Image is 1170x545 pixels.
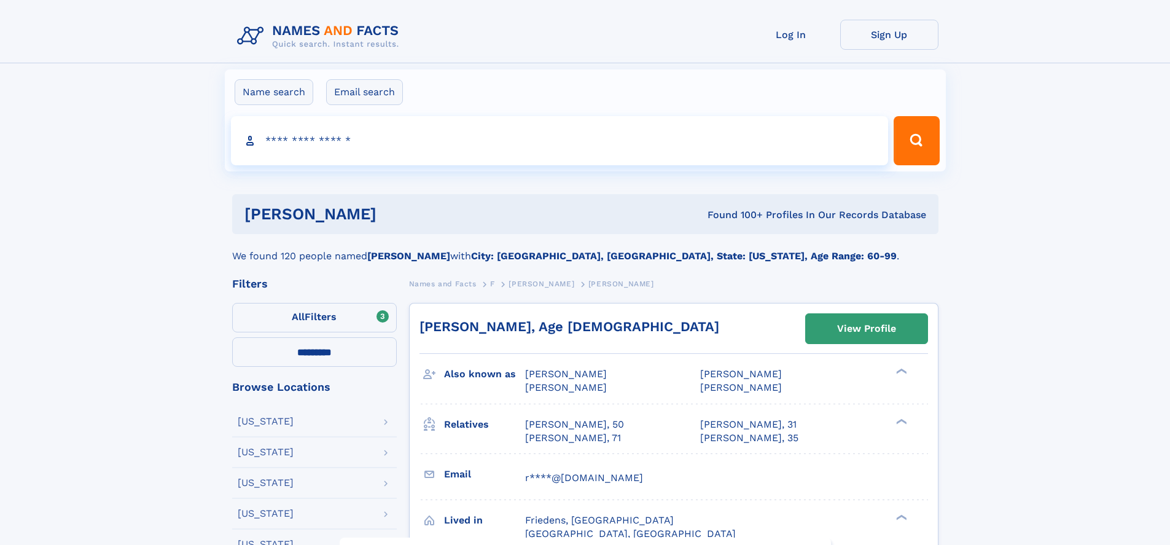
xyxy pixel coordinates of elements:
[326,79,403,105] label: Email search
[840,20,938,50] a: Sign Up
[509,276,574,291] a: [PERSON_NAME]
[700,418,797,431] a: [PERSON_NAME], 31
[444,464,525,485] h3: Email
[490,276,495,291] a: F
[244,206,542,222] h1: [PERSON_NAME]
[893,417,908,425] div: ❯
[444,510,525,531] h3: Lived in
[444,364,525,385] h3: Also known as
[525,514,674,526] span: Friedens, [GEOGRAPHIC_DATA]
[238,447,294,457] div: [US_STATE]
[238,478,294,488] div: [US_STATE]
[525,418,624,431] a: [PERSON_NAME], 50
[742,20,840,50] a: Log In
[235,79,313,105] label: Name search
[444,414,525,435] h3: Relatives
[700,368,782,380] span: [PERSON_NAME]
[238,509,294,519] div: [US_STATE]
[525,431,621,445] a: [PERSON_NAME], 71
[542,208,926,222] div: Found 100+ Profiles In Our Records Database
[232,20,409,53] img: Logo Names and Facts
[231,116,889,165] input: search input
[490,280,495,288] span: F
[232,234,938,264] div: We found 120 people named with .
[367,250,450,262] b: [PERSON_NAME]
[700,431,798,445] a: [PERSON_NAME], 35
[409,276,477,291] a: Names and Facts
[238,417,294,426] div: [US_STATE]
[471,250,897,262] b: City: [GEOGRAPHIC_DATA], [GEOGRAPHIC_DATA], State: [US_STATE], Age Range: 60-99
[232,382,397,393] div: Browse Locations
[525,382,607,393] span: [PERSON_NAME]
[509,280,574,288] span: [PERSON_NAME]
[232,303,397,332] label: Filters
[893,513,908,521] div: ❯
[893,367,908,375] div: ❯
[232,278,397,289] div: Filters
[419,319,719,334] a: [PERSON_NAME], Age [DEMOGRAPHIC_DATA]
[700,382,782,393] span: [PERSON_NAME]
[292,311,305,323] span: All
[837,315,896,343] div: View Profile
[525,528,736,539] span: [GEOGRAPHIC_DATA], [GEOGRAPHIC_DATA]
[588,280,654,288] span: [PERSON_NAME]
[525,368,607,380] span: [PERSON_NAME]
[894,116,939,165] button: Search Button
[806,314,927,343] a: View Profile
